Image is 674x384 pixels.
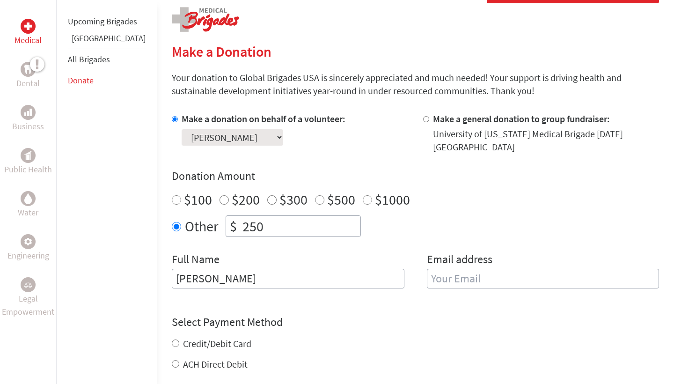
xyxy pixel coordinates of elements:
[375,191,410,208] label: $1000
[226,216,241,236] div: $
[183,358,248,370] label: ACH Direct Debit
[4,163,52,176] p: Public Health
[172,315,659,330] h4: Select Payment Method
[21,62,36,77] div: Dental
[24,151,32,160] img: Public Health
[183,338,251,349] label: Credit/Debit Card
[184,191,212,208] label: $100
[16,77,40,90] p: Dental
[24,238,32,245] img: Engineering
[427,269,659,288] input: Your Email
[182,113,345,125] label: Make a donation on behalf of a volunteer:
[21,277,36,292] div: Legal Empowerment
[427,252,492,269] label: Email address
[68,11,146,32] li: Upcoming Brigades
[18,206,38,219] p: Water
[172,43,659,60] h2: Make a Donation
[7,249,49,262] p: Engineering
[21,148,36,163] div: Public Health
[185,215,218,237] label: Other
[16,62,40,90] a: DentalDental
[24,109,32,116] img: Business
[68,54,110,65] a: All Brigades
[232,191,260,208] label: $200
[15,34,42,47] p: Medical
[18,191,38,219] a: WaterWater
[24,282,32,288] img: Legal Empowerment
[68,75,94,86] a: Donate
[433,113,610,125] label: Make a general donation to group fundraiser:
[12,105,44,133] a: BusinessBusiness
[7,234,49,262] a: EngineeringEngineering
[172,169,659,184] h4: Donation Amount
[68,32,146,49] li: Ghana
[15,19,42,47] a: MedicalMedical
[21,234,36,249] div: Engineering
[279,191,308,208] label: $300
[21,19,36,34] div: Medical
[24,22,32,30] img: Medical
[172,7,239,32] img: logo-medical.png
[433,127,659,154] div: University of [US_STATE] Medical Brigade [DATE] [GEOGRAPHIC_DATA]
[2,292,54,318] p: Legal Empowerment
[327,191,355,208] label: $500
[21,191,36,206] div: Water
[24,193,32,204] img: Water
[24,65,32,74] img: Dental
[241,216,360,236] input: Enter Amount
[172,252,220,269] label: Full Name
[172,71,659,97] p: Your donation to Global Brigades USA is sincerely appreciated and much needed! Your support is dr...
[172,269,404,288] input: Enter Full Name
[12,120,44,133] p: Business
[4,148,52,176] a: Public HealthPublic Health
[2,277,54,318] a: Legal EmpowermentLegal Empowerment
[21,105,36,120] div: Business
[68,16,137,27] a: Upcoming Brigades
[68,49,146,70] li: All Brigades
[68,70,146,91] li: Donate
[72,33,146,44] a: [GEOGRAPHIC_DATA]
